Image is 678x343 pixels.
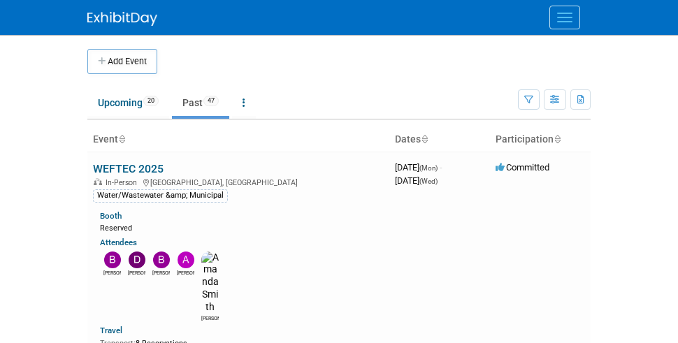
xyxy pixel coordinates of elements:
th: Event [87,128,389,152]
span: - [440,162,442,173]
span: 47 [203,96,219,106]
img: Brian Lee [153,251,170,268]
img: In-Person Event [94,178,102,185]
a: Sort by Start Date [421,133,428,145]
span: Committed [496,162,549,173]
th: Dates [389,128,490,152]
img: Amanda Smith [201,251,219,314]
img: David Perry [129,251,145,268]
div: David Perry [128,268,145,277]
div: Amanda Smith [201,314,219,322]
span: In-Person [106,178,141,187]
img: Allan Curry [178,251,194,268]
button: Add Event [87,49,157,74]
span: (Wed) [419,177,438,185]
a: Upcoming20 [87,89,169,116]
a: Past47 [172,89,229,116]
span: [DATE] [395,175,438,186]
div: Reserved [100,221,384,233]
div: Water/Wastewater &amp; Municipal [93,189,228,202]
a: Sort by Participation Type [554,133,561,145]
a: Sort by Event Name [118,133,125,145]
th: Participation [490,128,591,152]
a: WEFTEC 2025 [93,162,164,175]
div: Bobby Zitzka [103,268,121,277]
div: Brian Lee [152,268,170,277]
div: Allan Curry [177,268,194,277]
a: Booth [100,211,122,221]
a: Attendees [100,238,137,247]
span: (Mon) [419,164,438,172]
button: Menu [549,6,580,29]
img: ExhibitDay [87,12,157,26]
div: [GEOGRAPHIC_DATA], [GEOGRAPHIC_DATA] [93,176,384,187]
img: Bobby Zitzka [104,251,121,268]
span: [DATE] [395,162,442,173]
a: Travel [100,326,122,335]
span: 20 [143,96,159,106]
